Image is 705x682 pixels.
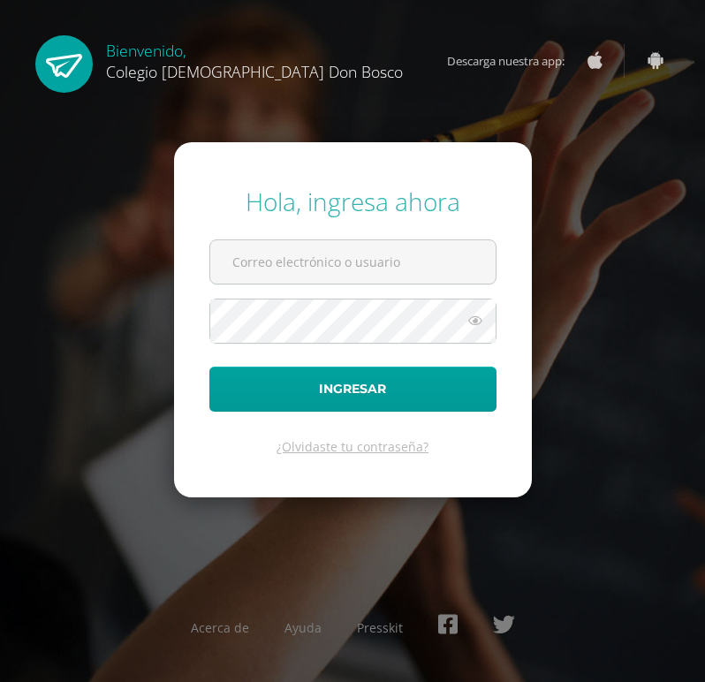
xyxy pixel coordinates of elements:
[447,44,582,78] span: Descarga nuestra app:
[106,35,403,82] div: Bienvenido,
[284,619,322,636] a: Ayuda
[191,619,249,636] a: Acerca de
[106,61,403,82] span: Colegio [DEMOGRAPHIC_DATA] Don Bosco
[210,240,496,284] input: Correo electrónico o usuario
[209,367,497,412] button: Ingresar
[277,438,428,455] a: ¿Olvidaste tu contraseña?
[209,185,497,218] div: Hola, ingresa ahora
[357,619,403,636] a: Presskit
